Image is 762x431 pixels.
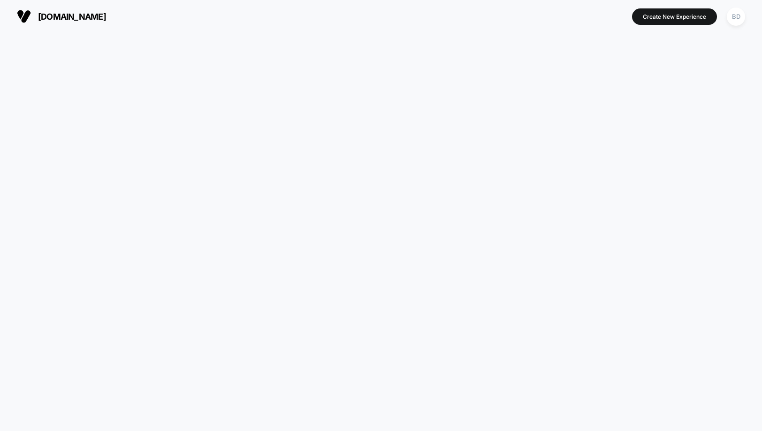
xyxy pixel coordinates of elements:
[727,8,745,26] div: BD
[632,8,717,25] button: Create New Experience
[724,7,748,26] button: BD
[38,12,106,22] span: [DOMAIN_NAME]
[17,9,31,23] img: Visually logo
[14,9,109,24] button: [DOMAIN_NAME]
